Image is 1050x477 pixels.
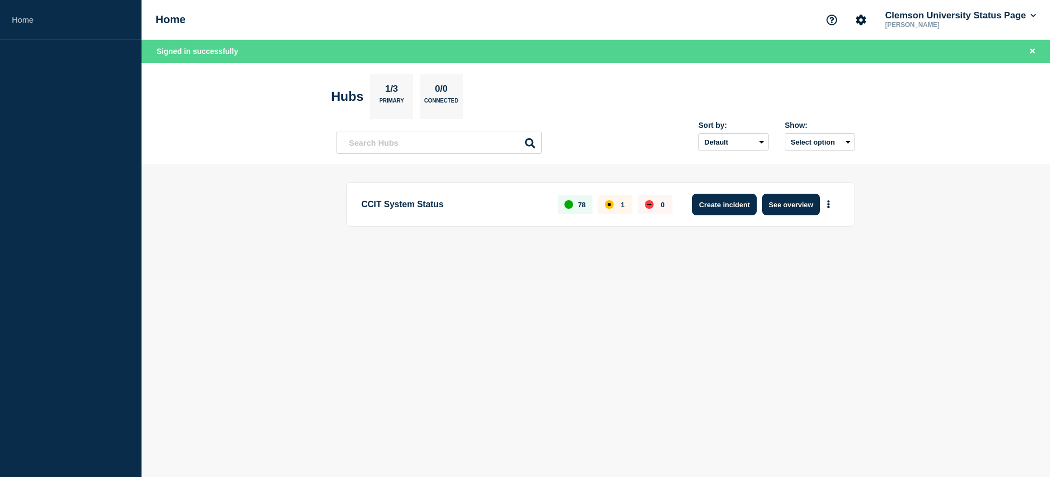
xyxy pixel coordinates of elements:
[379,98,404,109] p: Primary
[157,47,238,56] span: Signed in successfully
[431,84,452,98] p: 0/0
[336,132,542,154] input: Search Hubs
[381,84,402,98] p: 1/3
[785,133,855,151] button: Select option
[820,9,843,31] button: Support
[621,201,624,209] p: 1
[361,194,546,215] p: CCIT System Status
[883,21,995,29] p: [PERSON_NAME]
[564,200,573,209] div: up
[578,201,585,209] p: 78
[156,13,186,26] h1: Home
[698,133,769,151] select: Sort by
[605,200,614,209] div: affected
[850,9,872,31] button: Account settings
[785,121,855,130] div: Show:
[331,89,364,104] h2: Hubs
[645,200,654,209] div: down
[698,121,769,130] div: Sort by:
[692,194,757,215] button: Create incident
[424,98,458,109] p: Connected
[883,10,1038,21] button: Clemson University Status Page
[822,195,836,215] button: More actions
[661,201,664,209] p: 0
[1026,45,1039,58] button: Close banner
[762,194,819,215] button: See overview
